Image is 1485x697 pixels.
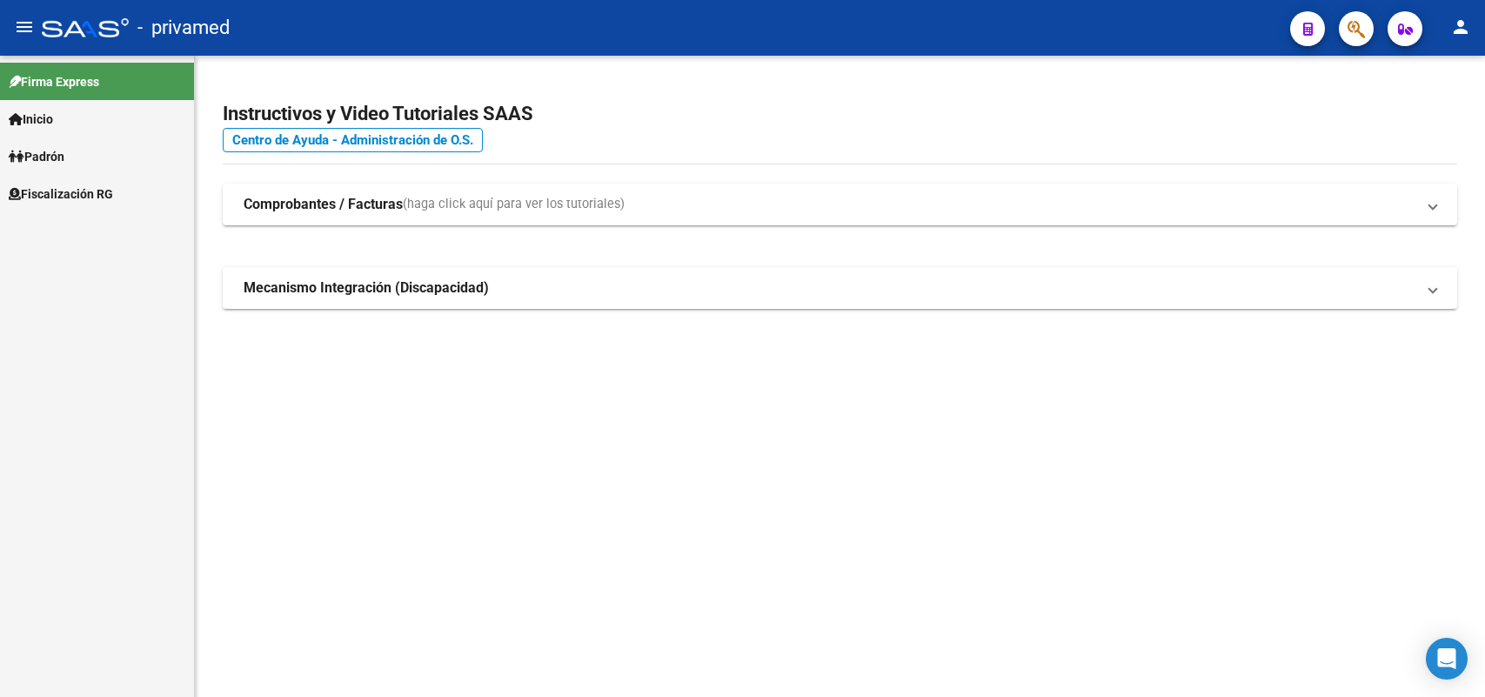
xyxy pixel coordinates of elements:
[223,128,483,152] a: Centro de Ayuda - Administración de O.S.
[244,195,403,214] strong: Comprobantes / Facturas
[9,72,99,91] span: Firma Express
[9,110,53,129] span: Inicio
[1426,638,1468,680] div: Open Intercom Messenger
[9,147,64,166] span: Padrón
[223,97,1457,131] h2: Instructivos y Video Tutoriales SAAS
[223,184,1457,225] mat-expansion-panel-header: Comprobantes / Facturas(haga click aquí para ver los tutoriales)
[137,9,230,47] span: - privamed
[244,278,489,298] strong: Mecanismo Integración (Discapacidad)
[9,184,113,204] span: Fiscalización RG
[403,195,625,214] span: (haga click aquí para ver los tutoriales)
[1450,17,1471,37] mat-icon: person
[223,267,1457,309] mat-expansion-panel-header: Mecanismo Integración (Discapacidad)
[14,17,35,37] mat-icon: menu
